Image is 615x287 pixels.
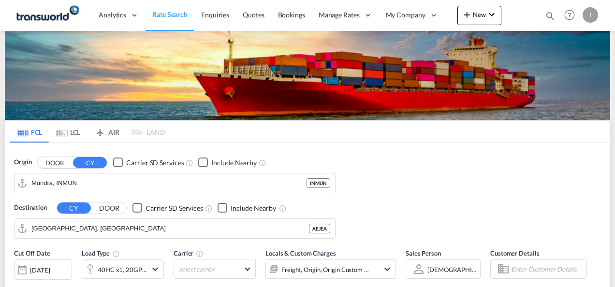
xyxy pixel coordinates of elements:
[57,202,91,214] button: CY
[14,249,50,257] span: Cut Off Date
[279,204,287,212] md-icon: Unchecked: Ignores neighbouring ports when fetching rates.Checked : Includes neighbouring ports w...
[186,159,193,167] md-icon: Unchecked: Search for CY (Container Yard) services for all selected carriers.Checked : Search for...
[98,263,147,276] div: 40HC x1 20GP x1
[259,159,266,167] md-icon: Unchecked: Ignores neighbouring ports when fetching rates.Checked : Includes neighbouring ports w...
[31,176,307,190] input: Search by Port
[561,7,578,23] span: Help
[278,11,305,19] span: Bookings
[511,262,584,276] input: Enter Customer Details
[426,262,478,276] md-select: Sales Person: Irishi Kiran
[92,202,126,214] button: DOOR
[149,263,161,275] md-icon: icon-chevron-down
[112,250,120,258] md-icon: icon-information-outline
[14,259,72,280] div: [DATE]
[10,121,49,143] md-tab-item: FCL
[146,203,203,213] div: Carrier SD Services
[309,224,330,233] div: AEJEA
[545,11,556,21] md-icon: icon-magnify
[73,157,107,168] button: CY
[10,121,165,143] md-pagination-wrapper: Use the left and right arrow keys to navigate between tabs
[88,121,126,143] md-tab-item: AIR
[545,11,556,25] div: icon-magnify
[243,11,264,19] span: Quotes
[486,9,498,20] md-icon: icon-chevron-down
[49,121,88,143] md-tab-item: LCL
[126,158,184,168] div: Carrier SD Services
[15,173,335,193] md-input-container: Mundra, INMUN
[231,203,276,213] div: Include Nearby
[427,266,513,273] div: [DEMOGRAPHIC_DATA] Kiran
[152,10,188,18] span: Rate Search
[307,178,330,188] div: INMUN
[38,157,72,168] button: DOOR
[490,249,539,257] span: Customer Details
[174,249,204,257] span: Carrier
[561,7,583,24] div: Help
[386,10,425,20] span: My Company
[196,250,204,258] md-icon: The selected Trucker/Carrierwill be displayed in the rate results If the rates are from another f...
[5,31,610,120] img: LCL+%26+FCL+BACKGROUND.png
[461,11,498,18] span: New
[461,9,473,20] md-icon: icon-plus 400-fg
[201,11,229,19] span: Enquiries
[198,158,257,168] md-checkbox: Checkbox No Ink
[583,7,598,23] div: I
[15,4,80,26] img: f753ae806dec11f0841701cdfdf085c0.png
[15,219,335,238] md-input-container: Jebel Ali, AEJEA
[457,6,501,25] button: icon-plus 400-fgNewicon-chevron-down
[406,249,441,257] span: Sales Person
[99,10,126,20] span: Analytics
[14,158,31,167] span: Origin
[132,203,203,213] md-checkbox: Checkbox No Ink
[82,249,120,257] span: Load Type
[218,203,276,213] md-checkbox: Checkbox No Ink
[30,266,50,274] div: [DATE]
[319,10,360,20] span: Manage Rates
[205,204,213,212] md-icon: Unchecked: Search for CY (Container Yard) services for all selected carriers.Checked : Search for...
[265,249,336,257] span: Locals & Custom Charges
[31,221,309,236] input: Search by Port
[82,259,164,279] div: 40HC x1 20GP x1icon-chevron-down
[281,263,369,276] div: Freight Origin Origin Custom Destination Factory Stuffing
[94,127,106,134] md-icon: icon-airplane
[211,158,257,168] div: Include Nearby
[265,259,396,279] div: Freight Origin Origin Custom Destination Factory Stuffingicon-chevron-down
[381,263,393,275] md-icon: icon-chevron-down
[113,158,184,168] md-checkbox: Checkbox No Ink
[14,203,47,213] span: Destination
